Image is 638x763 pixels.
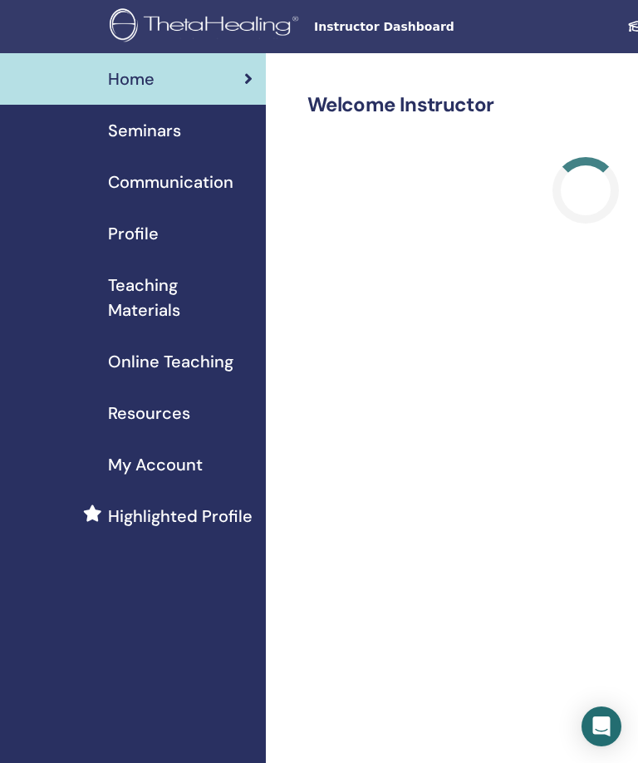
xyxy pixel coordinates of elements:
[108,452,203,477] span: My Account
[108,273,253,322] span: Teaching Materials
[108,401,190,426] span: Resources
[108,66,155,91] span: Home
[108,349,233,374] span: Online Teaching
[108,118,181,143] span: Seminars
[314,18,563,36] span: Instructor Dashboard
[582,706,621,746] div: Open Intercom Messenger
[108,170,233,194] span: Communication
[108,221,159,246] span: Profile
[110,8,304,46] img: logo.png
[108,504,253,529] span: Highlighted Profile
